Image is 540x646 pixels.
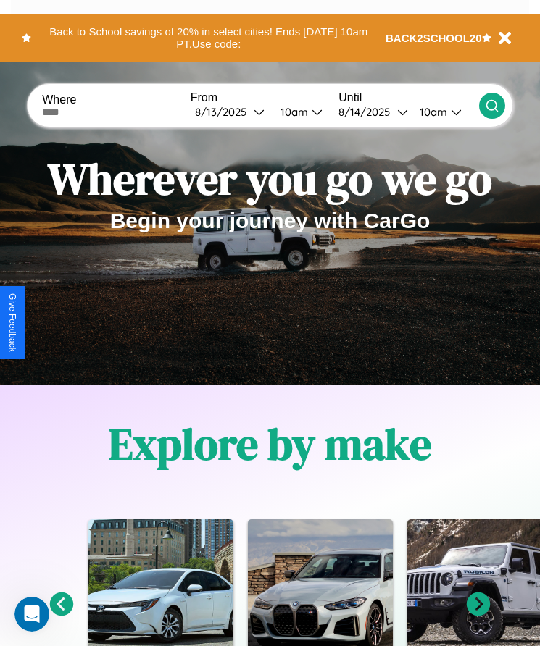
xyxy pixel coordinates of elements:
label: Until [338,91,479,104]
b: BACK2SCHOOL20 [386,32,482,44]
button: 10am [269,104,331,119]
button: 10am [408,104,479,119]
label: From [191,91,331,104]
label: Where [42,93,183,106]
div: 8 / 14 / 2025 [338,105,397,119]
button: 8/13/2025 [191,104,269,119]
div: 10am [273,105,312,119]
h1: Explore by make [109,414,431,474]
div: 8 / 13 / 2025 [195,105,254,119]
div: Give Feedback [7,293,17,352]
button: Back to School savings of 20% in select cities! Ends [DATE] 10am PT.Use code: [31,22,386,54]
div: 10am [412,105,451,119]
iframe: Intercom live chat [14,597,49,632]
